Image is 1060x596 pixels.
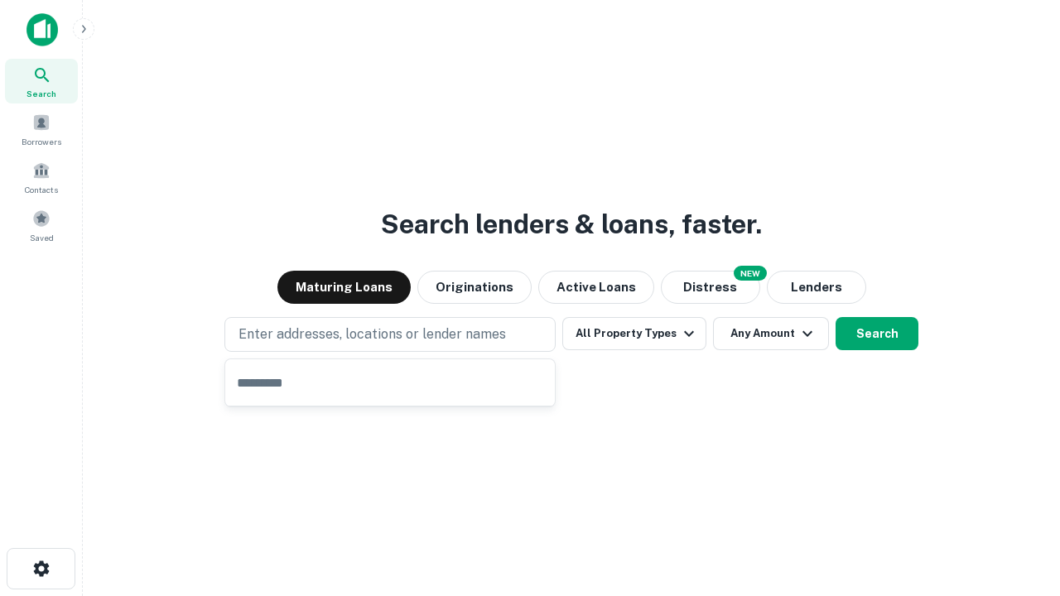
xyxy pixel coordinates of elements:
h3: Search lenders & loans, faster. [381,204,762,244]
p: Enter addresses, locations or lender names [238,324,506,344]
a: Saved [5,203,78,248]
span: Saved [30,231,54,244]
div: NEW [734,266,767,281]
span: Borrowers [22,135,61,148]
button: Search distressed loans with lien and other non-mortgage details. [661,271,760,304]
button: Lenders [767,271,866,304]
a: Search [5,59,78,103]
span: Search [26,87,56,100]
button: All Property Types [562,317,706,350]
iframe: Chat Widget [977,464,1060,543]
button: Any Amount [713,317,829,350]
span: Contacts [25,183,58,196]
img: capitalize-icon.png [26,13,58,46]
button: Search [836,317,918,350]
button: Active Loans [538,271,654,304]
a: Contacts [5,155,78,199]
button: Originations [417,271,532,304]
a: Borrowers [5,107,78,151]
button: Enter addresses, locations or lender names [224,317,556,352]
button: Maturing Loans [277,271,411,304]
